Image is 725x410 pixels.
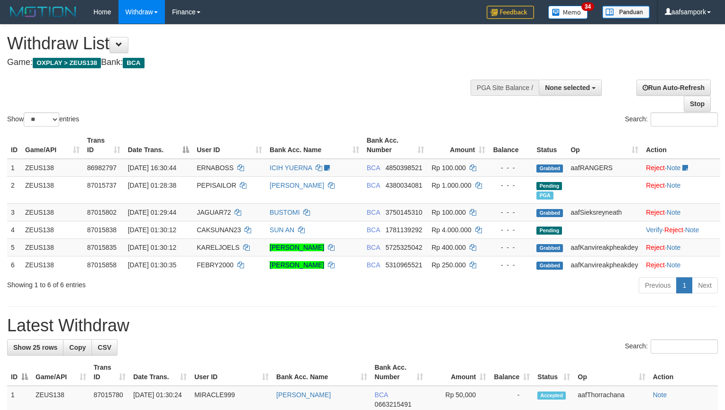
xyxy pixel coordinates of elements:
span: CAKSUNAN23 [197,226,241,234]
td: · [642,203,720,221]
th: Game/API: activate to sort column ascending [32,359,90,386]
th: Op: activate to sort column ascending [567,132,642,159]
label: Search: [625,112,718,127]
td: 5 [7,238,21,256]
td: 2 [7,176,21,203]
img: MOTION_logo.png [7,5,79,19]
th: Date Trans.: activate to sort column descending [124,132,193,159]
h1: Withdraw List [7,34,474,53]
span: Grabbed [536,164,563,173]
a: CSV [91,339,118,355]
th: Action [642,132,720,159]
button: None selected [539,80,602,96]
td: ZEUS138 [21,256,83,273]
th: Balance [489,132,533,159]
span: Pending [536,182,562,190]
td: · [642,176,720,203]
td: ZEUS138 [21,176,83,203]
h1: Latest Withdraw [7,316,718,335]
a: Note [667,244,681,251]
th: Amount: activate to sort column ascending [428,132,489,159]
a: Show 25 rows [7,339,63,355]
td: aafRANGERS [567,159,642,177]
th: Bank Acc. Name: activate to sort column ascending [266,132,363,159]
span: [DATE] 01:30:35 [128,261,176,269]
a: ICIH YUERNA [270,164,312,172]
th: Op: activate to sort column ascending [574,359,649,386]
th: ID [7,132,21,159]
td: 1 [7,159,21,177]
span: BCA [123,58,144,68]
th: Status [533,132,567,159]
td: 4 [7,221,21,238]
span: BCA [367,182,380,189]
label: Show entries [7,112,79,127]
a: Reject [646,164,665,172]
a: [PERSON_NAME] [270,261,324,269]
span: Copy 5310965521 to clipboard [385,261,422,269]
span: Rp 4.000.000 [432,226,471,234]
span: 87015858 [87,261,117,269]
td: · [642,256,720,273]
input: Search: [651,339,718,354]
a: [PERSON_NAME] [276,391,331,399]
span: Rp 400.000 [432,244,466,251]
th: Trans ID: activate to sort column ascending [83,132,124,159]
td: ZEUS138 [21,238,83,256]
span: 34 [581,2,594,11]
a: BUSTOMI [270,209,300,216]
a: Note [667,182,681,189]
h4: Game: Bank: [7,58,474,67]
td: ZEUS138 [21,203,83,221]
img: panduan.png [602,6,650,18]
th: Balance: activate to sort column ascending [490,359,534,386]
div: - - - [493,260,529,270]
span: [DATE] 16:30:44 [128,164,176,172]
th: Bank Acc. Number: activate to sort column ascending [371,359,427,386]
th: Action [649,359,718,386]
span: BCA [367,209,380,216]
span: Rp 100.000 [432,164,466,172]
a: Next [692,277,718,293]
span: 87015838 [87,226,117,234]
div: - - - [493,163,529,173]
span: PEPISAILOR [197,182,236,189]
span: [DATE] 01:28:38 [128,182,176,189]
a: Note [667,209,681,216]
span: BCA [367,164,380,172]
td: 3 [7,203,21,221]
a: [PERSON_NAME] [270,182,324,189]
a: Reject [646,182,665,189]
a: Reject [664,226,683,234]
span: Grabbed [536,244,563,252]
a: Note [667,261,681,269]
a: Note [685,226,699,234]
span: BCA [367,226,380,234]
span: Copy 5725325042 to clipboard [385,244,422,251]
th: Date Trans.: activate to sort column ascending [129,359,190,386]
th: Status: activate to sort column ascending [534,359,574,386]
span: BCA [375,391,388,399]
span: FEBRY2000 [197,261,234,269]
a: Reject [646,244,665,251]
div: - - - [493,243,529,252]
td: aafSieksreyneath [567,203,642,221]
th: Game/API: activate to sort column ascending [21,132,83,159]
a: Reject [646,209,665,216]
a: Note [667,164,681,172]
span: Accepted [537,392,566,400]
span: Copy 3750145310 to clipboard [385,209,422,216]
td: · [642,159,720,177]
th: User ID: activate to sort column ascending [190,359,272,386]
a: [PERSON_NAME] [270,244,324,251]
a: Previous [639,277,677,293]
span: 86982797 [87,164,117,172]
span: JAGUAR72 [197,209,231,216]
span: Copy 0663215491 to clipboard [375,401,412,408]
div: PGA Site Balance / [471,80,539,96]
td: aafKanvireakpheakdey [567,238,642,256]
th: ID: activate to sort column descending [7,359,32,386]
span: Grabbed [536,209,563,217]
th: Bank Acc. Name: activate to sort column ascending [272,359,371,386]
span: [DATE] 01:30:12 [128,226,176,234]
